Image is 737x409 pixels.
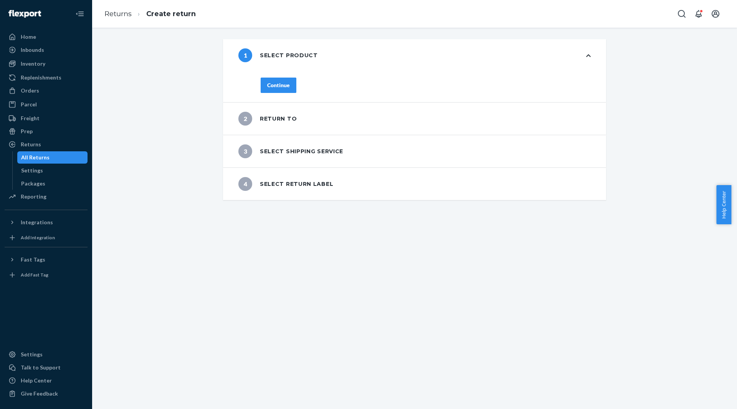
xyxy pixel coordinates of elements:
div: Inventory [21,60,45,68]
img: Flexport logo [8,10,41,18]
div: Select return label [238,177,333,191]
button: Continue [261,78,296,93]
div: Give Feedback [21,390,58,397]
a: Settings [17,164,88,177]
div: Add Fast Tag [21,272,48,278]
a: Add Integration [5,232,88,244]
a: Parcel [5,98,88,111]
div: Fast Tags [21,256,45,263]
div: Settings [21,351,43,358]
div: Integrations [21,219,53,226]
div: Add Integration [21,234,55,241]
div: Return to [238,112,297,126]
a: Inventory [5,58,88,70]
span: 3 [238,144,252,158]
a: Talk to Support [5,361,88,374]
button: Open notifications [691,6,706,22]
div: Freight [21,114,40,122]
button: Fast Tags [5,253,88,266]
a: Packages [17,177,88,190]
a: Orders [5,84,88,97]
button: Give Feedback [5,387,88,400]
div: Continue [267,81,290,89]
a: Returns [104,10,132,18]
div: Replenishments [21,74,61,81]
div: Select product [238,48,318,62]
a: Add Fast Tag [5,269,88,281]
div: Orders [21,87,39,94]
div: Returns [21,141,41,148]
a: Freight [5,112,88,124]
button: Open account menu [708,6,723,22]
div: Prep [21,128,33,135]
a: Help Center [5,374,88,387]
a: Settings [5,348,88,361]
button: Integrations [5,216,88,229]
a: Inbounds [5,44,88,56]
button: Open Search Box [674,6,689,22]
div: Talk to Support [21,364,61,371]
div: Parcel [21,101,37,108]
span: 2 [238,112,252,126]
button: Close Navigation [72,6,88,22]
div: Inbounds [21,46,44,54]
span: 1 [238,48,252,62]
div: All Returns [21,154,50,161]
a: Prep [5,125,88,137]
a: Reporting [5,190,88,203]
a: Home [5,31,88,43]
button: Help Center [716,185,731,224]
span: 4 [238,177,252,191]
div: Packages [21,180,45,187]
div: Home [21,33,36,41]
ol: breadcrumbs [98,3,202,25]
a: Returns [5,138,88,151]
a: Create return [146,10,196,18]
div: Select shipping service [238,144,343,158]
div: Settings [21,167,43,174]
a: Replenishments [5,71,88,84]
div: Reporting [21,193,46,200]
div: Help Center [21,377,52,384]
a: All Returns [17,151,88,164]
